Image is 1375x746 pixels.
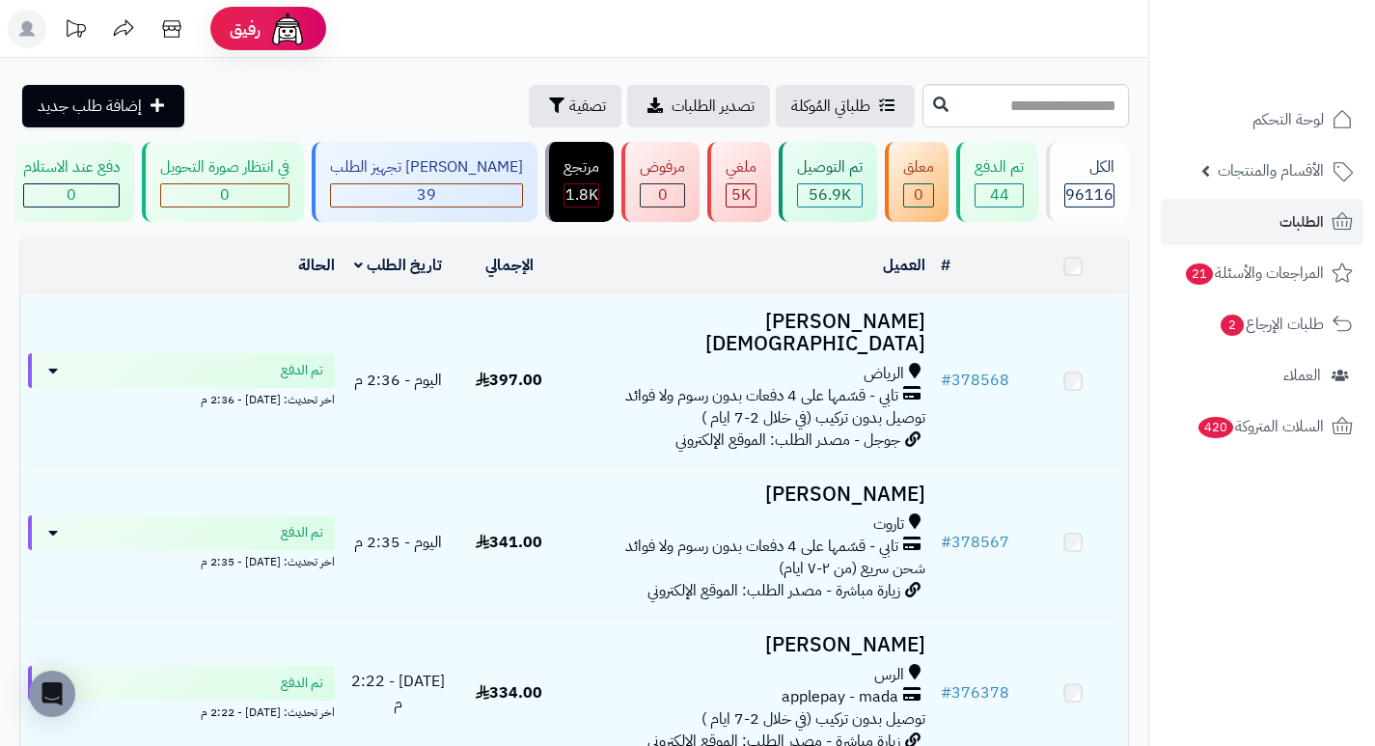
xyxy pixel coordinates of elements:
[627,85,770,127] a: تصدير الطلبات
[541,142,618,222] a: مرتجع 1.8K
[330,156,523,179] div: [PERSON_NAME] تجهيز الطلب
[701,707,925,731] span: توصيل بدون تركيب (في خلال 2-7 ايام )
[625,385,898,407] span: تابي - قسّمها على 4 دفعات بدون رسوم ولا فوائد
[1283,362,1321,389] span: العملاء
[354,254,442,277] a: تاريخ الطلب
[476,681,542,705] span: 334.00
[1161,301,1363,347] a: طلبات الإرجاع2
[797,156,863,179] div: تم التوصيل
[782,686,898,708] span: applepay - mada
[903,156,934,179] div: معلق
[726,156,756,179] div: ملغي
[727,184,756,207] div: 4993
[640,156,685,179] div: مرفوض
[1198,417,1233,438] span: 420
[1161,97,1363,143] a: لوحة التحكم
[1042,142,1133,222] a: الكل96116
[220,183,230,207] span: 0
[28,550,335,570] div: اخر تحديث: [DATE] - 2:35 م
[485,254,534,277] a: الإجمالي
[23,156,120,179] div: دفع عند الاستلام
[731,183,751,207] span: 5K
[281,674,323,693] span: تم الدفع
[51,10,99,53] a: تحديثات المنصة
[281,361,323,380] span: تم الدفع
[975,156,1024,179] div: تم الدفع
[1161,352,1363,399] a: العملاء
[647,579,900,602] span: زيارة مباشرة - مصدر الطلب: الموقع الإلكتروني
[1196,413,1324,440] span: السلات المتروكة
[281,523,323,542] span: تم الدفع
[1161,199,1363,245] a: الطلبات
[1161,250,1363,296] a: المراجعات والأسئلة21
[952,142,1042,222] a: تم الدفع 44
[1221,315,1244,336] span: 2
[1161,403,1363,450] a: السلات المتروكة420
[67,183,76,207] span: 0
[914,183,923,207] span: 0
[941,369,951,392] span: #
[29,671,75,717] div: Open Intercom Messenger
[351,670,445,715] span: [DATE] - 2:22 م
[1252,106,1324,133] span: لوحة التحكم
[941,531,1009,554] a: #378567
[864,363,904,385] span: الرياض
[28,388,335,408] div: اخر تحديث: [DATE] - 2:36 م
[564,156,599,179] div: مرتجع
[941,531,951,554] span: #
[28,701,335,721] div: اخر تحديث: [DATE] - 2:22 م
[1186,263,1213,285] span: 21
[38,95,142,118] span: إضافة طلب جديد
[883,254,925,277] a: العميل
[658,183,668,207] span: 0
[625,536,898,558] span: تابي - قسّمها على 4 دفعات بدون رسوم ولا فوائد
[701,406,925,429] span: توصيل بدون تركيب (في خلال 2-7 ايام )
[1244,51,1357,92] img: logo-2.png
[990,183,1009,207] span: 44
[641,184,684,207] div: 0
[904,184,933,207] div: 0
[976,184,1023,207] div: 44
[529,85,621,127] button: تصفية
[941,681,951,705] span: #
[160,156,289,179] div: في انتظار صورة التحويل
[881,142,952,222] a: معلق 0
[941,681,1009,705] a: #376378
[798,184,862,207] div: 56920
[941,369,1009,392] a: #378568
[941,254,950,277] a: #
[268,10,307,48] img: ai-face.png
[22,85,184,127] a: إضافة طلب جديد
[791,95,870,118] span: طلباتي المُوكلة
[331,184,522,207] div: 39
[298,254,335,277] a: الحالة
[1219,311,1324,338] span: طلبات الإرجاع
[1064,156,1114,179] div: الكل
[572,484,925,506] h3: [PERSON_NAME]
[1279,208,1324,235] span: الطلبات
[24,184,119,207] div: 0
[572,634,925,656] h3: [PERSON_NAME]
[138,142,308,222] a: في انتظار صورة التحويل 0
[569,95,606,118] span: تصفية
[703,142,775,222] a: ملغي 5K
[1,142,138,222] a: دفع عند الاستلام 0
[476,369,542,392] span: 397.00
[1065,183,1114,207] span: 96116
[354,531,442,554] span: اليوم - 2:35 م
[230,17,261,41] span: رفيق
[417,183,436,207] span: 39
[874,664,904,686] span: الرس
[672,95,755,118] span: تصدير الطلبات
[809,183,851,207] span: 56.9K
[476,531,542,554] span: 341.00
[308,142,541,222] a: [PERSON_NAME] تجهيز الطلب 39
[776,85,915,127] a: طلباتي المُوكلة
[779,557,925,580] span: شحن سريع (من ٢-٧ ايام)
[161,184,289,207] div: 0
[565,183,598,207] span: 1.8K
[618,142,703,222] a: مرفوض 0
[564,184,598,207] div: 1837
[572,311,925,355] h3: [PERSON_NAME][DEMOGRAPHIC_DATA]
[354,369,442,392] span: اليوم - 2:36 م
